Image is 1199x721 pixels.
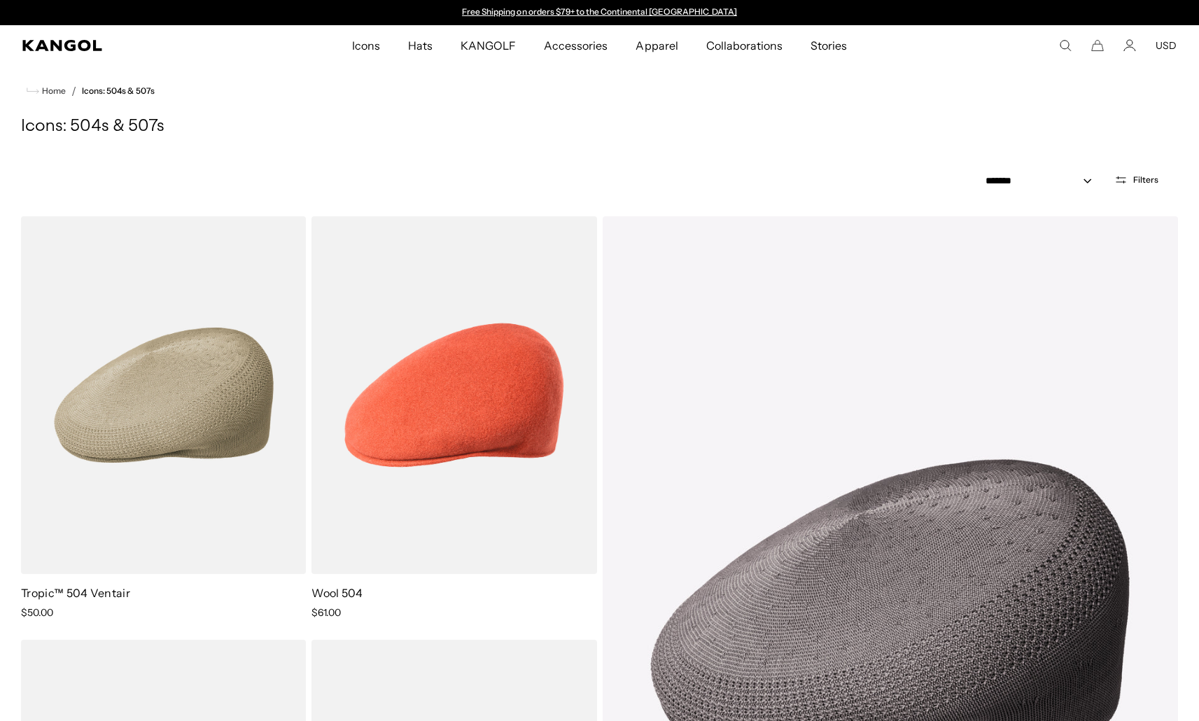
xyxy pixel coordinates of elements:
a: Icons [338,25,394,66]
button: Cart [1091,39,1104,52]
button: Filters [1106,174,1167,186]
a: Hats [394,25,447,66]
a: KANGOLF [447,25,530,66]
li: / [66,83,76,99]
span: Accessories [544,25,608,66]
a: Collaborations [692,25,797,66]
a: Home [27,85,66,97]
div: Announcement [456,7,744,18]
span: Collaborations [706,25,783,66]
p: Tropic™ 504 Ventair [21,585,306,601]
span: Home [39,86,66,96]
summary: Search here [1059,39,1072,52]
a: Icons: 504s & 507s [82,86,155,96]
a: Apparel [622,25,692,66]
a: Accessories [530,25,622,66]
span: Apparel [636,25,678,66]
a: Free Shipping on orders $79+ to the Continental [GEOGRAPHIC_DATA] [462,6,737,17]
slideshow-component: Announcement bar [456,7,744,18]
img: color-coral-flame [311,216,596,574]
p: Wool 504 [311,585,596,601]
span: Stories [811,25,847,66]
a: Stories [797,25,861,66]
span: Filters [1133,175,1158,185]
span: KANGOLF [461,25,516,66]
div: 1 of 2 [456,7,744,18]
span: $61.00 [311,606,341,619]
h1: Icons: 504s & 507s [21,116,1178,137]
button: USD [1156,39,1177,52]
span: Hats [408,25,433,66]
span: Icons [352,25,380,66]
a: Account [1123,39,1136,52]
span: $50.00 [21,606,53,619]
a: Kangol [22,40,232,51]
img: color-beige [21,216,306,574]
